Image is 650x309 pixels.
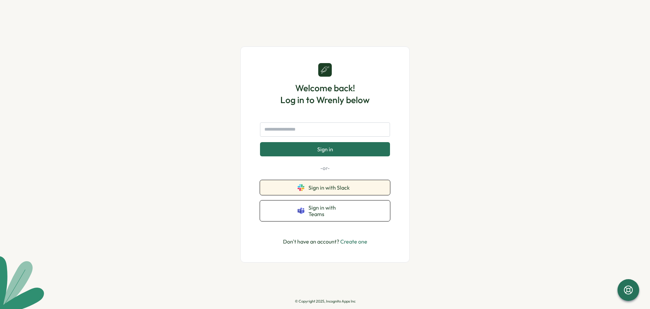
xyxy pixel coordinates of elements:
[308,205,352,217] span: Sign in with Teams
[308,185,352,191] span: Sign in with Slack
[340,238,367,245] a: Create one
[260,180,390,195] button: Sign in with Slack
[260,165,390,172] p: -or-
[317,146,333,152] span: Sign in
[280,82,370,106] h1: Welcome back! Log in to Wrenly below
[295,299,355,304] p: © Copyright 2025, Incognito Apps Inc
[260,142,390,156] button: Sign in
[260,200,390,221] button: Sign in with Teams
[283,237,367,246] p: Don't have an account?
